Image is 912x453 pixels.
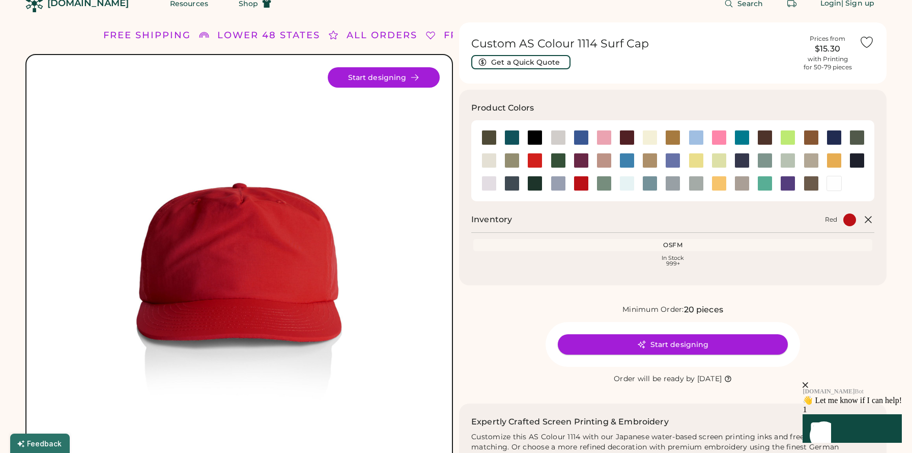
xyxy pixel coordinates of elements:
[475,241,870,249] div: OSFM
[622,305,684,315] div: Minimum Order:
[328,67,440,88] button: Start designing
[558,334,788,355] button: Start designing
[444,29,531,42] div: FREE SHIPPING
[471,37,796,51] h1: Custom AS Colour 1114 Surf Cap
[825,216,837,224] div: Red
[614,374,695,384] div: Order will be ready by
[804,55,852,71] div: with Printing for 50-79 pieces
[471,55,571,69] button: Get a Quick Quote
[802,43,853,55] div: $15.30
[471,102,534,114] h3: Product Colors
[217,29,320,42] div: LOWER 48 STATES
[471,214,512,226] h2: Inventory
[103,29,191,42] div: FREE SHIPPING
[742,322,909,451] iframe: Front Chat
[697,374,722,384] div: [DATE]
[475,255,870,267] div: In Stock 999+
[347,29,417,42] div: ALL ORDERS
[810,35,845,43] div: Prices from
[471,416,669,428] h2: Expertly Crafted Screen Printing & Embroidery
[684,304,723,316] div: 20 pieces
